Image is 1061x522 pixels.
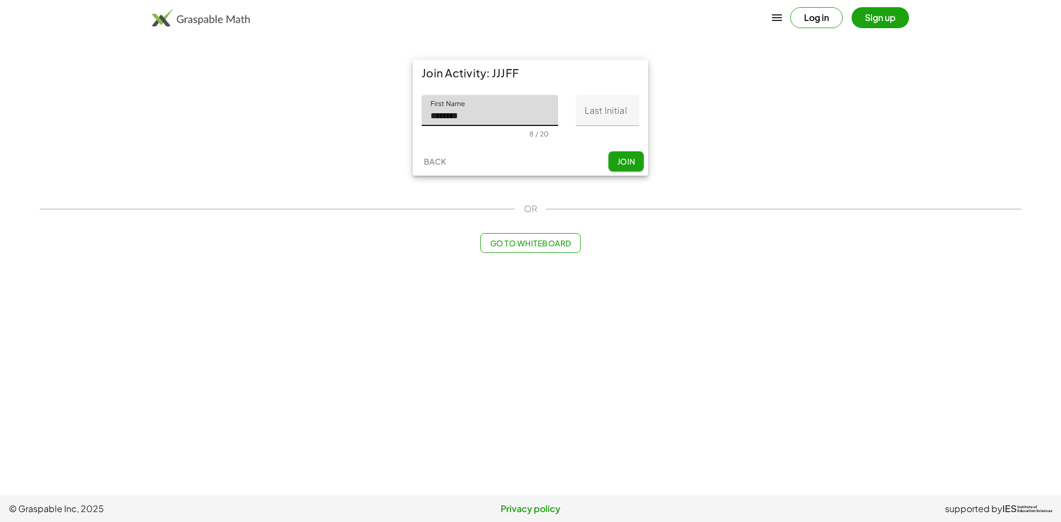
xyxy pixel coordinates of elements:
span: IES [1002,504,1017,514]
a: Privacy policy [356,502,704,515]
div: Join Activity: JJJFF [413,60,648,86]
span: OR [524,202,537,215]
div: 8 / 20 [529,130,549,138]
button: Log in [790,7,843,28]
span: Back [423,156,446,166]
button: Back [417,151,453,171]
button: Join [608,151,644,171]
span: Institute of Education Sciences [1017,505,1052,513]
span: Join [617,156,635,166]
button: Go to Whiteboard [480,233,580,253]
span: Go to Whiteboard [490,238,571,248]
span: © Graspable Inc, 2025 [9,502,356,515]
span: supported by [945,502,1002,515]
a: IESInstitute ofEducation Sciences [1002,502,1052,515]
button: Sign up [852,7,909,28]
